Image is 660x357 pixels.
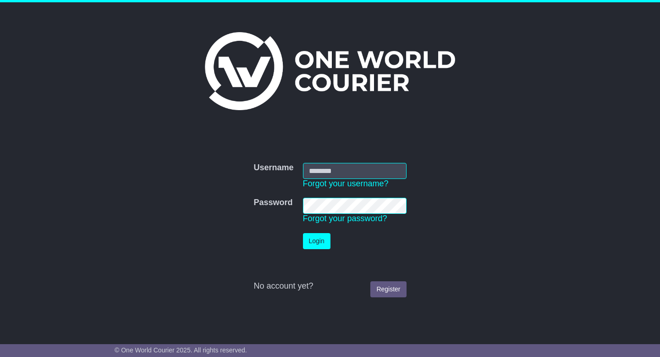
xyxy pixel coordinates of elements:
a: Forgot your username? [303,179,389,188]
a: Forgot your password? [303,214,387,223]
img: One World [205,32,455,110]
div: No account yet? [253,281,406,291]
a: Register [370,281,406,297]
label: Username [253,163,293,173]
span: © One World Courier 2025. All rights reserved. [115,346,247,354]
button: Login [303,233,330,249]
label: Password [253,198,292,208]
